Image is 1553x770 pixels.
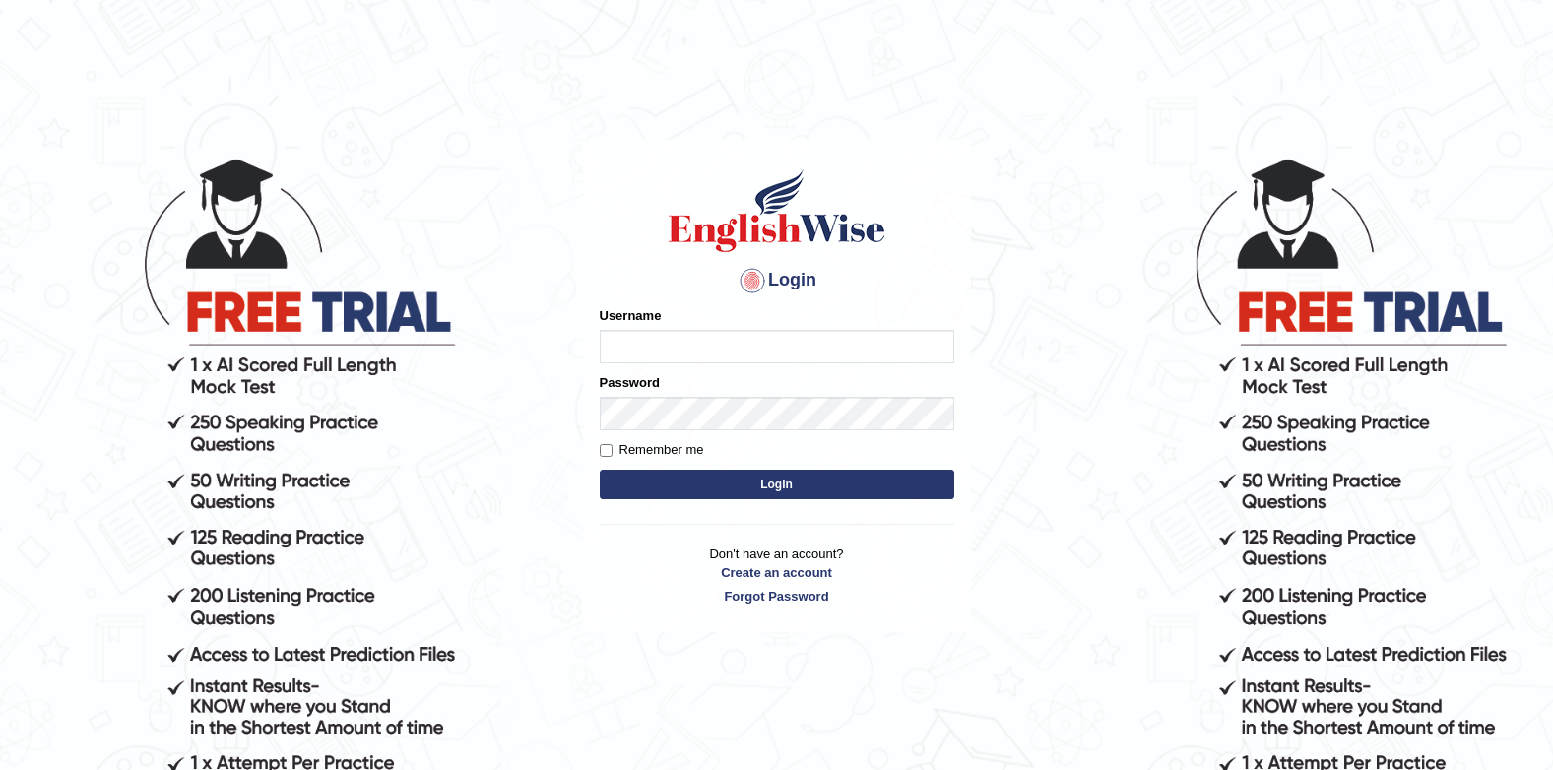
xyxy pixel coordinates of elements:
[600,470,954,499] button: Login
[600,265,954,296] h4: Login
[600,545,954,606] p: Don't have an account?
[600,440,704,460] label: Remember me
[665,166,889,255] img: Logo of English Wise sign in for intelligent practice with AI
[600,373,660,392] label: Password
[600,587,954,606] a: Forgot Password
[600,563,954,582] a: Create an account
[600,306,662,325] label: Username
[600,444,613,457] input: Remember me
